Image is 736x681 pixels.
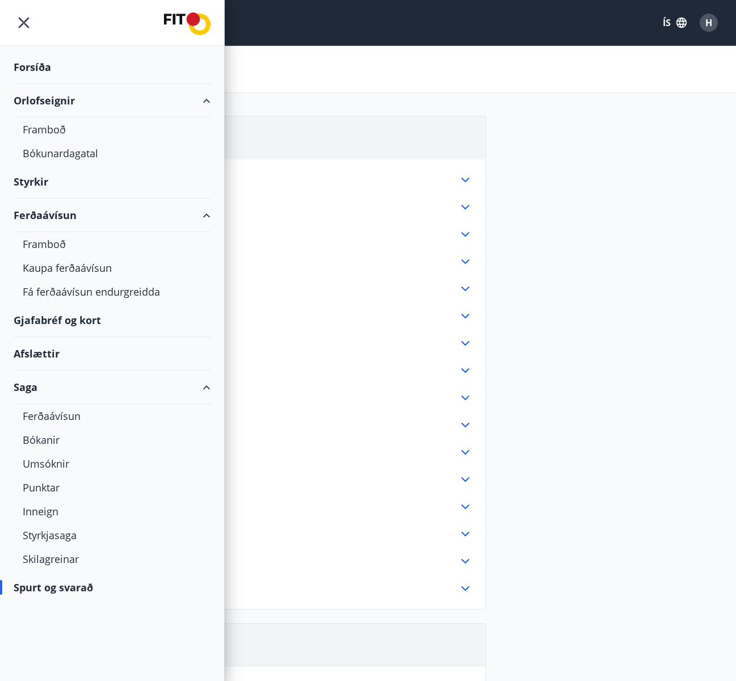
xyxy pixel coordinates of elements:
div: Umsóknir [23,452,201,476]
div: Framboð [23,117,201,141]
div: Bókunardagatal [23,141,201,165]
div: Sumarútleiga (júní-ágúst) [28,391,472,405]
div: Öryggisnúmerin [28,445,472,459]
div: Gæludýr [28,282,472,296]
div: Skilagreinar [23,547,201,571]
div: Ferðaávísun [14,199,211,232]
button: menu [14,12,34,33]
div: Afslættir [14,337,211,371]
div: Framboð [23,232,201,256]
div: Ábending [28,527,472,541]
div: Kaupa ferðaávísun [23,256,201,280]
div: Áminning [28,500,472,514]
div: Fá ferðaávísun endurgreidda [23,280,201,304]
div: Bókanir [23,428,201,452]
div: Vetrarútleiga [28,418,472,432]
span: H [705,16,712,29]
img: union_logo [164,12,211,35]
div: Tæki og tól [28,337,472,350]
div: Afbókun innanlands [28,255,472,268]
button: H [695,9,722,36]
div: Verð [28,554,472,568]
div: Úthlutunarreglur [28,473,472,486]
div: Orlofseignir [14,84,211,117]
div: Ferðaávísun [23,404,201,428]
div: Saga [14,371,211,404]
div: Afbókun á húsinu í [GEOGRAPHIC_DATA] [28,582,472,595]
div: Punktar [23,476,201,499]
div: Breytingargjald [28,228,472,241]
div: Spurt og svarað [14,571,211,604]
button: ÍS [657,12,693,33]
div: Við brottför [28,309,472,323]
div: Umgengni [28,200,472,214]
div: Styrkjasaga [23,523,201,547]
div: [DEMOGRAPHIC_DATA] að taka með [28,364,472,377]
div: Gjafabréf og kort [14,304,211,337]
div: Styrkir [14,165,211,199]
div: Forsíða [14,51,211,84]
div: Reglur um opnun á leigur á orlofsvef FIT [28,173,472,187]
div: Inneign [23,499,201,523]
